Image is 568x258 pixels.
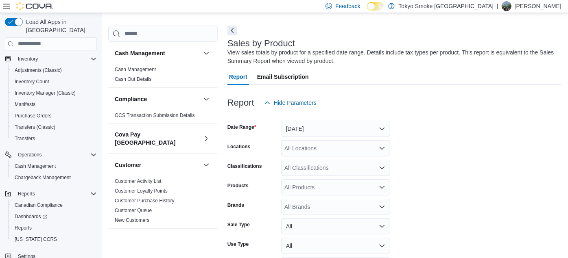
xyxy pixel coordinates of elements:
[8,110,100,121] button: Purchase Orders
[515,1,561,11] p: [PERSON_NAME]
[115,76,152,82] a: Cash Out Details
[8,160,100,172] button: Cash Management
[15,124,55,130] span: Transfers (Classic)
[11,234,60,244] a: [US_STATE] CCRS
[115,130,200,147] button: Cova Pay [GEOGRAPHIC_DATA]
[201,48,211,58] button: Cash Management
[11,65,97,75] span: Adjustments (Classic)
[399,1,494,11] p: Tokyo Smoke [GEOGRAPHIC_DATA]
[497,1,498,11] p: |
[274,99,317,107] span: Hide Parameters
[11,77,97,87] span: Inventory Count
[15,163,56,169] span: Cash Management
[11,77,52,87] a: Inventory Count
[15,113,52,119] span: Purchase Orders
[11,200,97,210] span: Canadian Compliance
[15,90,76,96] span: Inventory Manager (Classic)
[261,95,320,111] button: Hide Parameters
[227,163,262,169] label: Classifications
[11,212,97,221] span: Dashboards
[15,54,97,64] span: Inventory
[115,67,156,72] a: Cash Management
[227,241,249,247] label: Use Type
[227,143,251,150] label: Locations
[15,78,49,85] span: Inventory Count
[15,236,57,243] span: [US_STATE] CCRS
[2,188,100,199] button: Reports
[227,39,295,48] h3: Sales by Product
[108,176,218,228] div: Customer
[18,56,38,62] span: Inventory
[8,99,100,110] button: Manifests
[115,198,175,204] a: Customer Purchase History
[11,88,97,98] span: Inventory Manager (Classic)
[11,111,97,121] span: Purchase Orders
[15,54,41,64] button: Inventory
[11,88,79,98] a: Inventory Manager (Classic)
[281,238,390,254] button: All
[115,113,195,118] a: OCS Transaction Submission Details
[115,188,168,194] a: Customer Loyalty Points
[8,222,100,234] button: Reports
[115,49,165,57] h3: Cash Management
[8,172,100,183] button: Chargeback Management
[15,174,71,181] span: Chargeback Management
[11,223,35,233] a: Reports
[15,150,45,160] button: Operations
[11,122,59,132] a: Transfers (Classic)
[15,189,97,199] span: Reports
[227,26,237,35] button: Next
[227,98,254,108] h3: Report
[379,145,385,152] button: Open list of options
[115,161,141,169] h3: Customer
[379,165,385,171] button: Open list of options
[16,2,53,10] img: Cova
[379,184,385,191] button: Open list of options
[11,173,74,182] a: Chargeback Management
[11,122,97,132] span: Transfers (Classic)
[502,1,511,11] div: Martina Nemanic
[15,135,35,142] span: Transfers
[8,211,100,222] a: Dashboards
[115,161,200,169] button: Customer
[11,234,97,244] span: Washington CCRS
[115,112,195,119] span: OCS Transaction Submission Details
[335,2,360,10] span: Feedback
[18,152,42,158] span: Operations
[15,189,38,199] button: Reports
[108,111,218,124] div: Compliance
[8,87,100,99] button: Inventory Manager (Classic)
[115,217,149,223] a: New Customers
[115,178,162,184] span: Customer Activity List
[15,213,47,220] span: Dashboards
[11,173,97,182] span: Chargeback Management
[2,53,100,65] button: Inventory
[281,218,390,234] button: All
[8,234,100,245] button: [US_STATE] CCRS
[201,235,211,245] button: Discounts & Promotions
[15,101,35,108] span: Manifests
[367,2,384,11] input: Dark Mode
[15,225,32,231] span: Reports
[11,161,59,171] a: Cash Management
[115,178,162,184] a: Customer Activity List
[257,69,309,85] span: Email Subscription
[227,221,250,228] label: Sale Type
[115,76,152,82] span: Cash Out Details
[8,133,100,144] button: Transfers
[281,121,390,137] button: [DATE]
[115,66,156,73] span: Cash Management
[11,134,97,143] span: Transfers
[115,95,200,103] button: Compliance
[8,121,100,133] button: Transfers (Classic)
[115,95,147,103] h3: Compliance
[11,65,65,75] a: Adjustments (Classic)
[11,161,97,171] span: Cash Management
[229,69,247,85] span: Report
[8,76,100,87] button: Inventory Count
[115,217,149,223] span: New Customers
